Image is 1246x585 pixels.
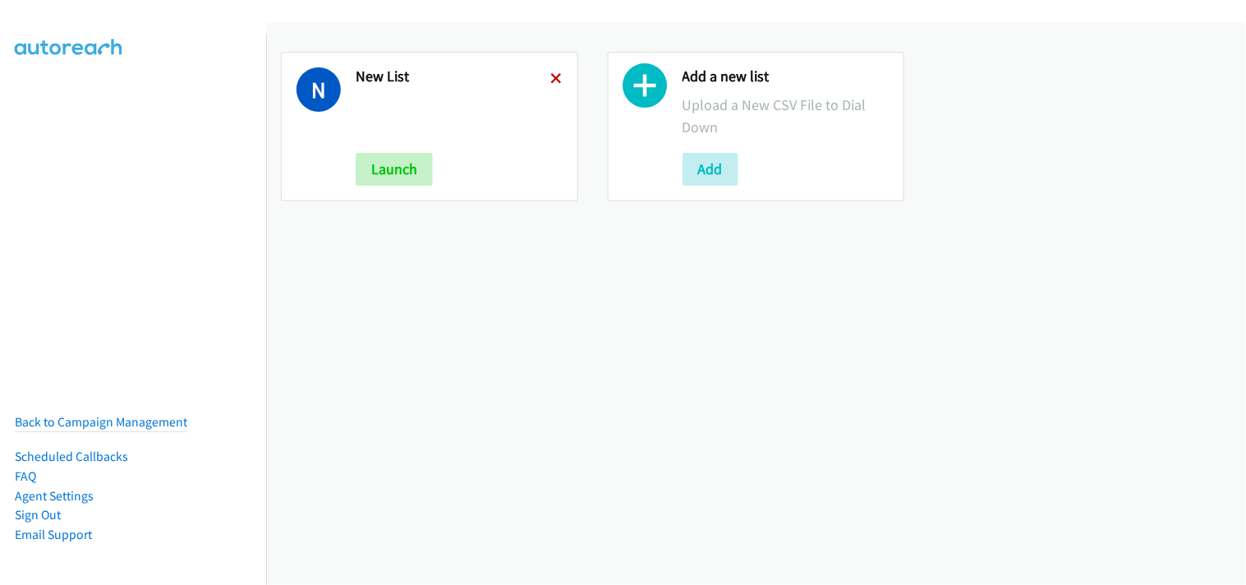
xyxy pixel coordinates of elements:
[15,449,128,464] a: Scheduled Callbacks
[683,94,890,138] p: Upload a New CSV File to Dial Down
[356,153,433,186] button: Launch
[683,153,738,186] button: Add
[15,507,61,523] a: Sign Out
[15,414,187,430] a: Back to Campaign Management
[297,67,341,112] h1: N
[356,67,551,86] h2: New List
[15,488,94,504] a: Agent Settings
[683,67,890,86] h2: Add a new list
[15,527,92,542] a: Email Support
[15,468,36,484] a: FAQ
